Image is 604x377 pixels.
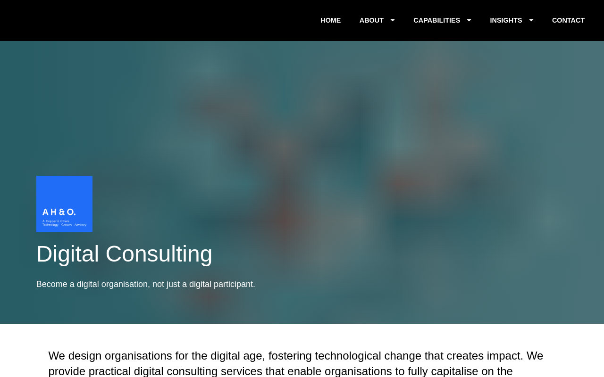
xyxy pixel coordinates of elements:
a: CAPABILITIES [413,8,471,33]
a: ABOUT [360,8,395,33]
a: INSIGHTS [490,8,534,33]
a: HOME [320,8,341,33]
a: CONTACT [552,8,585,33]
span: Digital Consulting [36,241,213,266]
span: Become a digital organisation, not just a digital participant. [36,279,255,289]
